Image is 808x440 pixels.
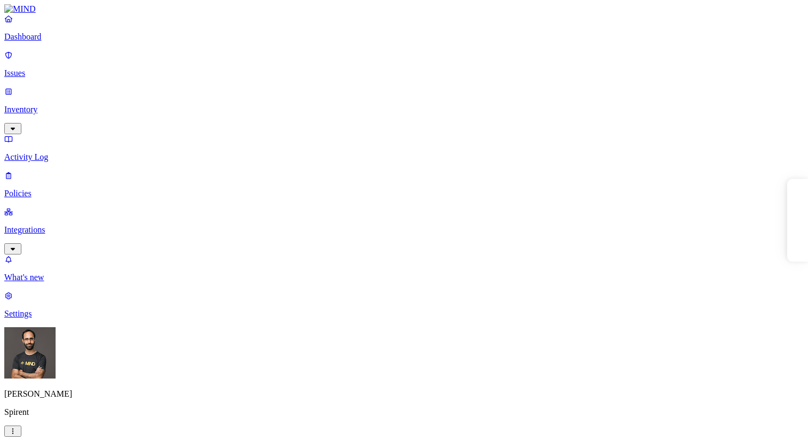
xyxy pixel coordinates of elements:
a: Activity Log [4,134,804,162]
a: Policies [4,171,804,198]
a: Integrations [4,207,804,253]
p: [PERSON_NAME] [4,389,804,399]
a: Settings [4,291,804,319]
img: MIND [4,4,36,14]
a: Dashboard [4,14,804,42]
p: Dashboard [4,32,804,42]
p: Integrations [4,225,804,235]
img: Ohad Abarbanel [4,327,56,379]
a: Issues [4,50,804,78]
p: Spirent [4,407,804,417]
p: What's new [4,273,804,282]
p: Activity Log [4,152,804,162]
p: Policies [4,189,804,198]
p: Issues [4,68,804,78]
a: MIND [4,4,804,14]
p: Inventory [4,105,804,114]
p: Settings [4,309,804,319]
a: Inventory [4,87,804,133]
a: What's new [4,254,804,282]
